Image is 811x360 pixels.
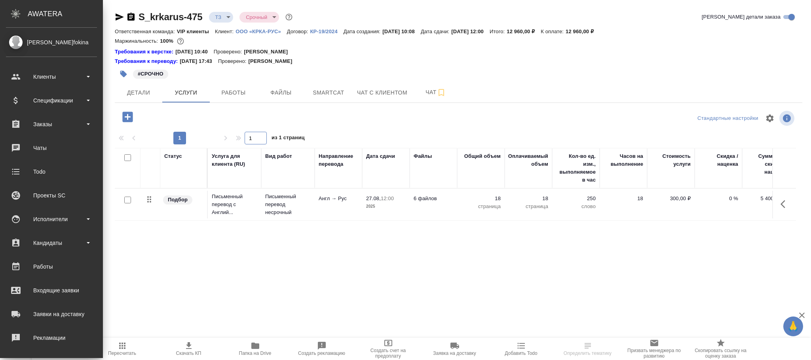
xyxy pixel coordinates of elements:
[776,195,795,214] button: Показать кнопки
[115,28,177,34] p: Ответственная команда:
[366,152,395,160] div: Дата сдачи
[239,351,272,356] span: Папка на Drive
[6,237,97,249] div: Кандидаты
[298,351,345,356] span: Создать рекламацию
[115,48,175,56] a: Требования к верстке:
[505,351,537,356] span: Добавить Todo
[600,191,647,218] td: 18
[509,195,548,203] p: 18
[6,166,97,178] div: Todo
[108,351,136,356] span: Пересчитать
[414,195,453,203] p: 6 файлов
[209,12,234,23] div: ТЗ
[164,152,182,160] div: Статус
[236,28,287,34] a: ООО «КРКА-РУС»
[214,48,244,56] p: Проверено:
[786,318,800,335] span: 🙏
[464,152,501,160] div: Общий объем
[421,28,451,34] p: Дата сдачи:
[319,152,358,168] div: Направление перевода
[626,348,683,359] span: Призвать менеджера по развитию
[451,28,490,34] p: [DATE] 12:00
[180,57,218,65] p: [DATE] 17:43
[414,152,432,160] div: Файлы
[422,338,488,360] button: Заявка на доставку
[783,316,803,336] button: 🙏
[509,203,548,210] p: страница
[779,111,796,126] span: Посмотреть информацию
[272,133,305,144] span: из 1 страниц
[366,203,406,210] p: 2025
[2,280,101,300] a: Входящие заявки
[218,57,249,65] p: Проверено:
[699,195,738,203] p: 0 %
[117,109,139,125] button: Добавить услугу
[6,118,97,130] div: Заказы
[490,28,507,34] p: Итого:
[541,28,566,34] p: К оплате:
[604,152,643,168] div: Часов на выполнение
[2,186,101,205] a: Проекты SC
[507,28,541,34] p: 12 960,00 ₽
[139,11,203,22] a: S_krkarus-475
[699,152,738,168] div: Скидка / наценка
[695,112,760,125] div: split button
[115,38,160,44] p: Маржинальность:
[488,338,555,360] button: Добавить Todo
[160,38,175,44] p: 100%
[621,338,688,360] button: Призвать менеджера по развитию
[556,203,596,210] p: слово
[310,88,348,98] span: Smartcat
[287,28,310,34] p: Договор:
[437,88,446,97] svg: Подписаться
[6,261,97,273] div: Работы
[239,12,279,23] div: ТЗ
[461,203,501,210] p: страница
[167,88,205,98] span: Услуги
[760,109,779,128] span: Настроить таблицу
[366,195,381,201] p: 27.08,
[555,338,621,360] button: Определить тематику
[115,65,132,83] button: Добавить тэг
[382,28,421,34] p: [DATE] 10:08
[357,88,407,98] span: Чат с клиентом
[215,88,253,98] span: Работы
[6,284,97,296] div: Входящие заявки
[115,57,180,65] a: Требования к переводу:
[176,351,201,356] span: Скачать КП
[310,28,344,34] a: КР-19/2024
[115,12,124,22] button: Скопировать ссылку для ЯМессенджера
[2,328,101,348] a: Рекламации
[28,6,103,22] div: AWATERA
[244,48,294,56] p: [PERSON_NAME]
[177,28,215,34] p: VIP клиенты
[289,338,355,360] button: Создать рекламацию
[319,195,358,203] p: Англ → Рус
[692,348,749,359] span: Скопировать ссылку на оценку заказа
[89,338,156,360] button: Пересчитать
[344,28,382,34] p: Дата создания:
[265,193,311,216] p: Письменный перевод несрочный
[175,36,186,46] button: 0.00 RUB;
[746,152,786,176] div: Сумма без скидки / наценки
[360,348,417,359] span: Создать счет на предоплату
[2,257,101,277] a: Работы
[215,28,236,34] p: Клиент:
[265,152,292,160] div: Вид работ
[132,70,169,77] span: СРОЧНО
[6,142,97,154] div: Чаты
[381,195,394,201] p: 12:00
[222,338,289,360] button: Папка на Drive
[461,195,501,203] p: 18
[262,88,300,98] span: Файлы
[6,308,97,320] div: Заявки на доставку
[564,351,612,356] span: Определить тематику
[651,195,691,203] p: 300,00 ₽
[6,71,97,83] div: Клиенты
[138,70,163,78] p: #СРОЧНО
[115,57,180,65] div: Нажми, чтобы открыть папку с инструкцией
[6,95,97,106] div: Спецификации
[688,338,754,360] button: Скопировать ссылку на оценку заказа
